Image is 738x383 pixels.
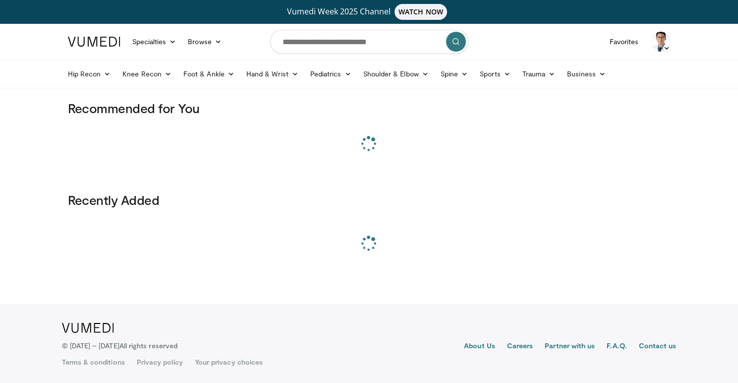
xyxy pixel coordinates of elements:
a: Specialties [126,32,182,52]
h3: Recommended for You [68,100,671,116]
a: Contact us [639,341,677,353]
a: Hip Recon [62,64,117,84]
a: Sports [474,64,516,84]
a: Knee Recon [116,64,177,84]
a: Shoulder & Elbow [357,64,435,84]
a: Partner with us [545,341,595,353]
a: Favorites [604,32,645,52]
a: Foot & Ankle [177,64,240,84]
a: Spine [435,64,474,84]
a: About Us [464,341,495,353]
a: Trauma [516,64,562,84]
img: Avatar [651,32,671,52]
span: WATCH NOW [395,4,447,20]
span: All rights reserved [119,341,177,350]
img: VuMedi Logo [68,37,120,47]
a: Terms & conditions [62,357,125,367]
a: Business [561,64,612,84]
a: Vumedi Week 2025 ChannelWATCH NOW [69,4,669,20]
input: Search topics, interventions [270,30,468,54]
h3: Recently Added [68,192,671,208]
a: Privacy policy [137,357,183,367]
a: Pediatrics [304,64,357,84]
a: Hand & Wrist [240,64,304,84]
a: Careers [507,341,533,353]
a: Your privacy choices [195,357,263,367]
p: © [DATE] – [DATE] [62,341,178,351]
a: F.A.Q. [607,341,626,353]
a: Browse [182,32,227,52]
img: VuMedi Logo [62,323,114,333]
